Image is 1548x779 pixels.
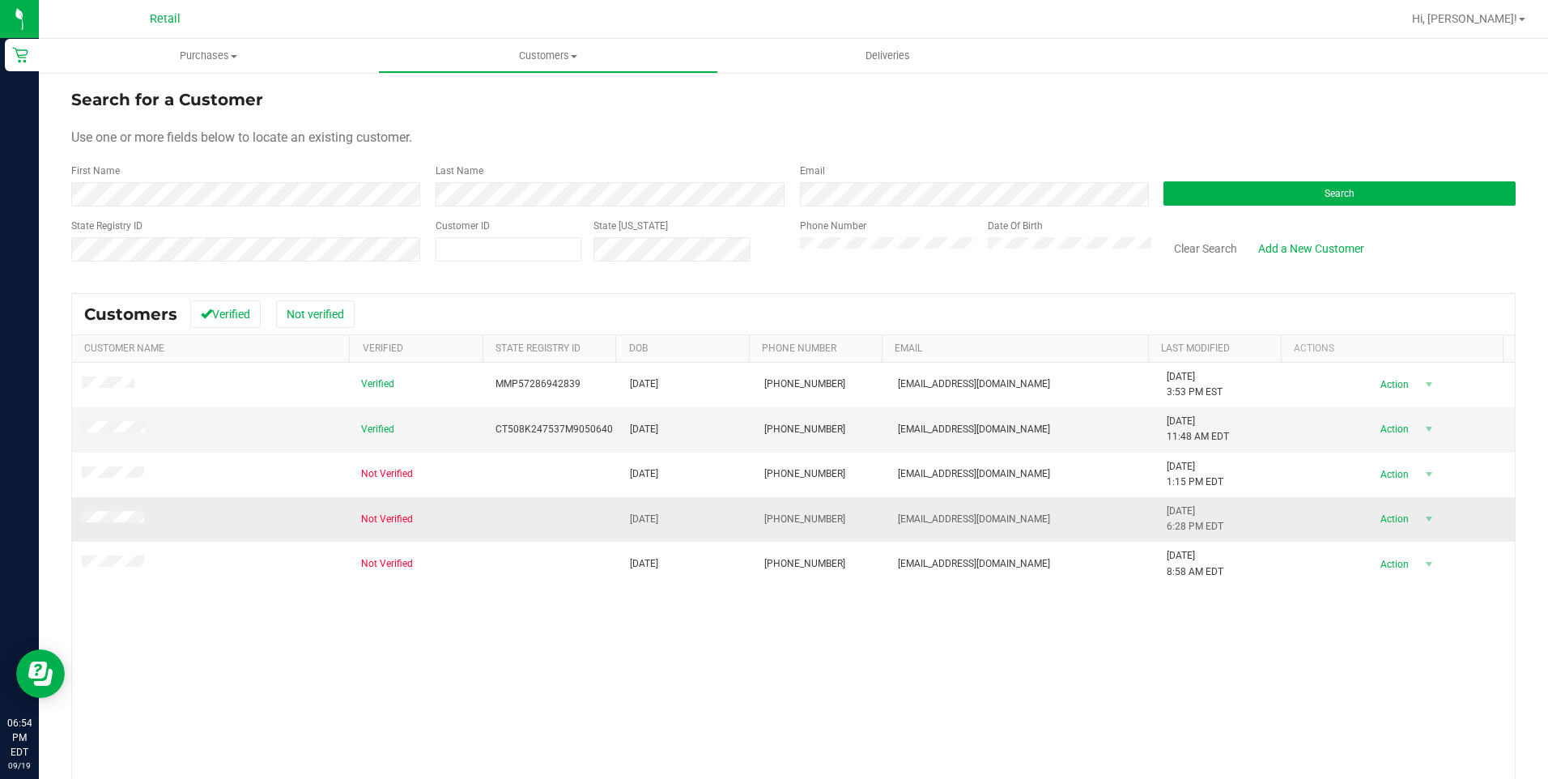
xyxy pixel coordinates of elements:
[898,422,1050,437] span: [EMAIL_ADDRESS][DOMAIN_NAME]
[764,466,845,482] span: [PHONE_NUMBER]
[71,130,412,145] span: Use one or more fields below to locate an existing customer.
[1161,343,1230,354] a: Last Modified
[844,49,932,63] span: Deliveries
[495,343,580,354] a: State Registry Id
[764,556,845,572] span: [PHONE_NUMBER]
[84,304,177,324] span: Customers
[1167,414,1229,445] span: [DATE] 11:48 AM EDT
[495,422,613,437] span: CT508K247537M9050640
[71,219,142,233] label: State Registry ID
[1367,373,1419,396] span: Action
[1367,553,1419,576] span: Action
[1163,181,1516,206] button: Search
[379,49,717,63] span: Customers
[1294,343,1496,354] div: Actions
[800,219,866,233] label: Phone Number
[1419,508,1440,530] span: select
[1325,188,1354,199] span: Search
[361,377,394,392] span: Verified
[12,47,28,63] inline-svg: Retail
[436,164,483,178] label: Last Name
[1419,553,1440,576] span: select
[593,219,668,233] label: State [US_STATE]
[495,377,580,392] span: MMP57286942839
[1412,12,1517,25] span: Hi, [PERSON_NAME]!
[629,343,648,354] a: DOB
[1167,369,1223,400] span: [DATE] 3:53 PM EST
[1248,235,1375,262] a: Add a New Customer
[71,90,263,109] span: Search for a Customer
[630,512,658,527] span: [DATE]
[1167,504,1223,534] span: [DATE] 6:28 PM EDT
[1163,235,1248,262] button: Clear Search
[378,39,717,73] a: Customers
[361,422,394,437] span: Verified
[7,760,32,772] p: 09/19
[1419,418,1440,441] span: select
[1367,463,1419,486] span: Action
[764,422,845,437] span: [PHONE_NUMBER]
[630,377,658,392] span: [DATE]
[895,343,922,354] a: Email
[84,343,164,354] a: Customer Name
[898,466,1050,482] span: [EMAIL_ADDRESS][DOMAIN_NAME]
[276,300,355,328] button: Not verified
[190,300,261,328] button: Verified
[762,343,836,354] a: Phone Number
[898,377,1050,392] span: [EMAIL_ADDRESS][DOMAIN_NAME]
[150,12,181,26] span: Retail
[361,556,413,572] span: Not Verified
[1367,508,1419,530] span: Action
[800,164,825,178] label: Email
[718,39,1057,73] a: Deliveries
[630,422,658,437] span: [DATE]
[363,343,403,354] a: Verified
[1167,548,1223,579] span: [DATE] 8:58 AM EDT
[361,512,413,527] span: Not Verified
[1167,459,1223,490] span: [DATE] 1:15 PM EDT
[16,649,65,698] iframe: Resource center
[39,39,378,73] a: Purchases
[898,512,1050,527] span: [EMAIL_ADDRESS][DOMAIN_NAME]
[988,219,1043,233] label: Date Of Birth
[39,49,378,63] span: Purchases
[630,556,658,572] span: [DATE]
[361,466,413,482] span: Not Verified
[1419,373,1440,396] span: select
[7,716,32,760] p: 06:54 PM EDT
[71,164,120,178] label: First Name
[764,377,845,392] span: [PHONE_NUMBER]
[1419,463,1440,486] span: select
[630,466,658,482] span: [DATE]
[764,512,845,527] span: [PHONE_NUMBER]
[1367,418,1419,441] span: Action
[436,219,490,233] label: Customer ID
[898,556,1050,572] span: [EMAIL_ADDRESS][DOMAIN_NAME]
